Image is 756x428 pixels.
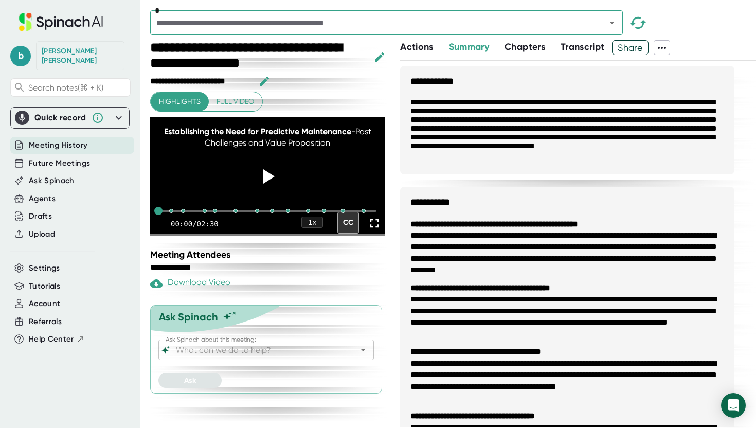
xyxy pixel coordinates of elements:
[449,41,489,52] span: Summary
[162,126,373,149] div: - Past Challenges and Value Proposition
[159,95,201,108] span: Highlights
[164,127,351,136] span: Establishing the Need for Predictive Maintenance
[28,83,103,93] span: Search notes (⌘ + K)
[29,280,60,292] button: Tutorials
[29,333,85,345] button: Help Center
[356,343,370,357] button: Open
[29,193,56,205] button: Agents
[337,212,359,234] div: CC
[29,333,74,345] span: Help Center
[561,41,605,52] span: Transcript
[150,277,230,290] div: Download Video
[29,298,60,310] button: Account
[174,343,340,357] input: What can we do to help?
[171,220,219,228] div: 00:00 / 02:30
[151,92,209,111] button: Highlights
[505,41,545,52] span: Chapters
[605,15,619,30] button: Open
[158,373,222,388] button: Ask
[29,157,90,169] button: Future Meetings
[29,210,52,222] button: Drafts
[561,40,605,54] button: Transcript
[15,108,125,128] div: Quick record
[217,95,254,108] span: Full video
[29,139,87,151] button: Meeting History
[29,316,62,328] button: Referrals
[400,40,433,54] button: Actions
[29,228,55,240] button: Upload
[10,46,31,66] span: b
[612,40,649,55] button: Share
[34,113,86,123] div: Quick record
[400,41,433,52] span: Actions
[721,393,746,418] div: Open Intercom Messenger
[184,376,196,385] span: Ask
[29,175,75,187] button: Ask Spinach
[613,39,648,57] span: Share
[150,249,387,260] div: Meeting Attendees
[159,311,218,323] div: Ask Spinach
[29,262,60,274] button: Settings
[208,92,262,111] button: Full video
[42,47,119,65] div: Brian Gewirtz
[301,217,323,228] div: 1 x
[449,40,489,54] button: Summary
[505,40,545,54] button: Chapters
